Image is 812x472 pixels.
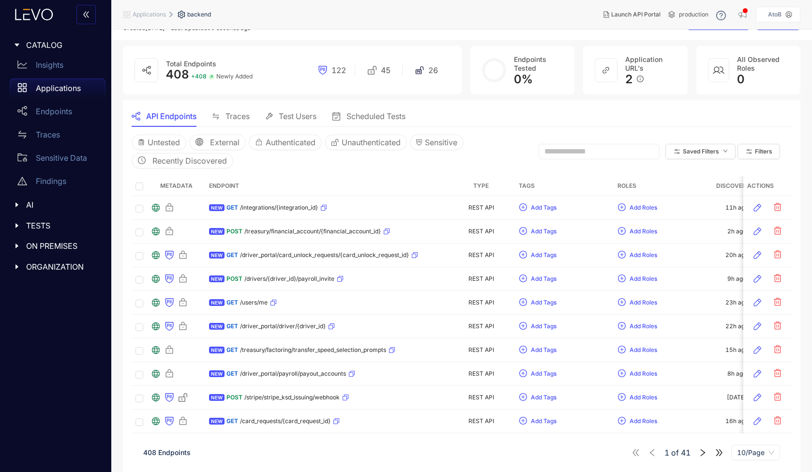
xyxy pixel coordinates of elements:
span: of [664,448,691,457]
span: Add Tags [531,204,556,211]
div: REST API [451,347,511,353]
span: plus-circle [519,203,527,212]
span: Add Tags [531,347,556,353]
span: Add Tags [531,418,556,425]
button: plus-circleAdd Roles [617,413,658,429]
span: ORGANIZATION [26,262,98,271]
span: plus-circle [618,227,626,236]
div: 8h ago [727,370,746,377]
span: Test Users [279,112,316,121]
div: 23h ago [725,299,748,306]
div: REST API [451,204,511,211]
span: NEW [209,347,225,353]
span: Newly Added [216,73,253,80]
button: plus-circleAdd Tags [519,295,557,310]
span: POST [226,394,242,401]
div: CATALOG [6,35,105,55]
span: Endpoints Tested [514,55,546,72]
div: 22h ago [725,323,748,330]
span: backend [187,11,211,18]
p: Insights [36,61,63,69]
div: REST API [451,394,511,401]
span: swap [17,130,27,139]
span: 0 [737,73,745,86]
span: /driver_portal/payroll/payout_accounts [240,370,346,377]
div: ON PREMISES [6,236,105,256]
span: 122 [331,66,346,75]
div: 9h ago [727,275,746,282]
button: plus-circleAdd Tags [519,390,557,405]
button: plus-circleAdd Tags [519,319,557,334]
button: globalExternal [189,135,246,150]
button: Sensitive [410,135,464,150]
span: NEW [209,394,225,401]
span: plus-circle [519,227,527,236]
button: clock-circleRecently Discovered [132,153,233,168]
p: AtoB [768,11,782,18]
span: NEW [209,299,225,306]
div: 16h ago [725,418,748,425]
span: plus-circle [618,274,626,283]
div: REST API [451,370,511,377]
span: External [210,138,240,147]
span: plus-circle [519,322,527,331]
span: plus-circle [519,251,527,259]
span: NEW [209,204,225,211]
span: + 408 [191,73,207,80]
span: TESTS [26,221,98,230]
span: plus-circle [618,203,626,212]
div: REST API [451,252,511,259]
span: plus-circle [519,298,527,307]
span: Add Tags [531,299,556,306]
span: Authenticated [266,138,316,147]
span: /integrations/{integration_id} [240,204,318,211]
span: Add Tags [531,370,556,377]
span: plus-circle [519,393,527,402]
div: Created [DATE] Last Updated 55 seconds ago [123,25,251,31]
button: plus-circleAdd Roles [617,319,658,334]
span: Add Roles [630,275,657,282]
span: Filters [755,148,772,155]
button: Saved Filtersdown [665,144,736,159]
div: 20h ago [725,252,748,259]
span: production [679,11,708,18]
span: Add Roles [630,347,657,353]
th: Discovered [712,176,761,196]
span: /driver_portal/driver/{driver_id} [240,323,326,330]
span: /driver_portal/card_unlock_requests/{card_unlock_request_id} [240,252,409,259]
th: Roles [614,176,712,196]
span: POST [226,228,242,235]
button: Filters [737,144,780,159]
span: GET [226,204,238,211]
span: plus-circle [519,346,527,354]
span: GET [226,323,238,330]
span: Recently Discovered [152,156,227,165]
span: 1 [664,448,669,457]
button: plus-circleAdd Roles [617,271,658,287]
a: Sensitive Data [10,148,105,171]
span: plus-circle [618,417,626,426]
span: tool [265,112,273,120]
span: Saved Filters [683,148,719,155]
span: AI [26,200,98,209]
th: Tags [515,176,614,196]
span: plus-circle [519,417,527,426]
span: double-right [715,448,723,457]
span: Traces [226,112,250,121]
span: /treasury/factoring/transfer_speed_selection_prompts [240,347,386,353]
span: 10/Page [737,445,774,460]
p: Applications [36,84,81,92]
span: NEW [209,252,225,259]
a: Traces [10,125,105,148]
span: NEW [209,275,225,282]
span: GET [226,347,238,353]
span: link [602,66,610,74]
span: plus-circle [618,322,626,331]
span: Add Roles [630,299,657,306]
span: clock-circle [138,156,146,165]
span: Add Roles [630,323,657,330]
span: NEW [209,370,225,377]
div: REST API [451,299,511,306]
span: warning [17,176,27,186]
span: Discovered [716,181,754,191]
